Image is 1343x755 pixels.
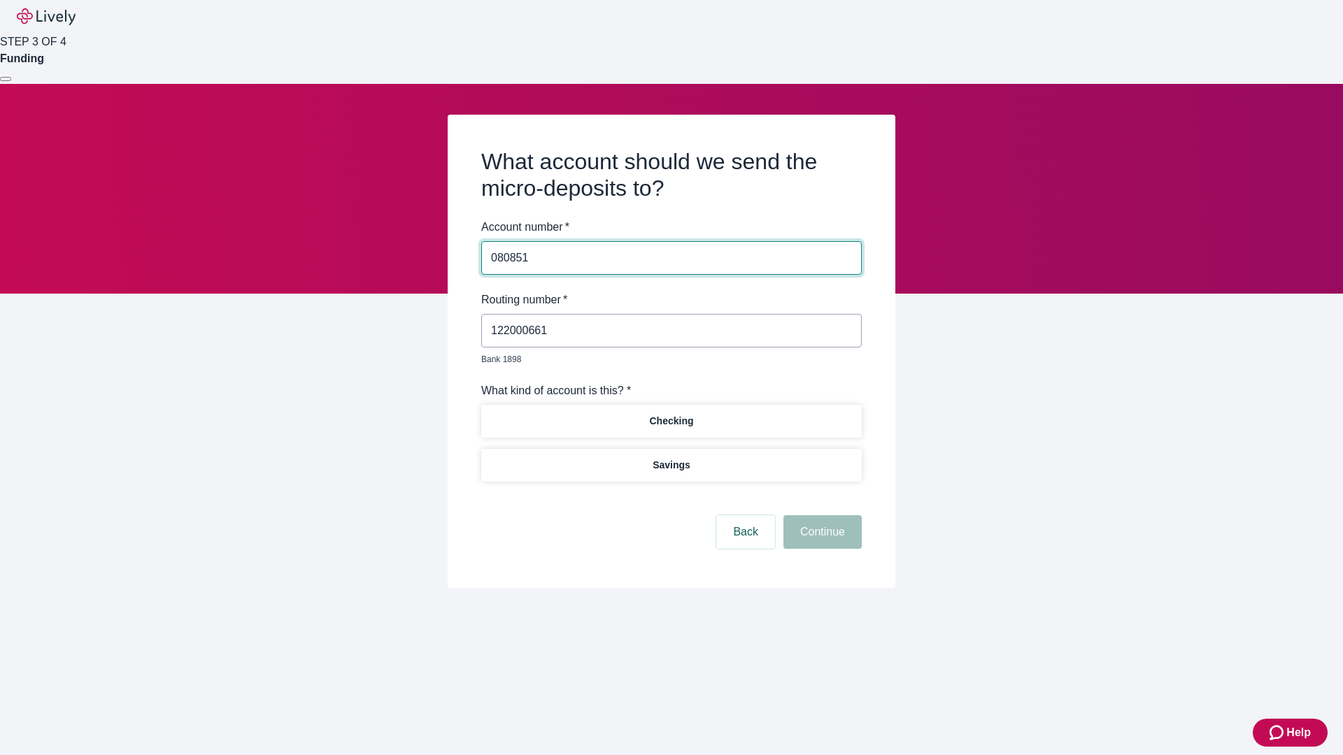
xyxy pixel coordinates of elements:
p: Bank 1898 [481,353,852,366]
p: Savings [653,458,690,473]
p: Checking [649,414,693,429]
button: Back [716,515,775,549]
h2: What account should we send the micro-deposits to? [481,148,862,202]
img: Lively [17,8,76,25]
button: Zendesk support iconHelp [1253,719,1328,747]
button: Savings [481,449,862,482]
label: Account number [481,219,569,236]
span: Help [1286,724,1311,741]
button: Checking [481,405,862,438]
svg: Zendesk support icon [1270,724,1286,741]
label: Routing number [481,292,567,308]
label: What kind of account is this? * [481,382,631,399]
